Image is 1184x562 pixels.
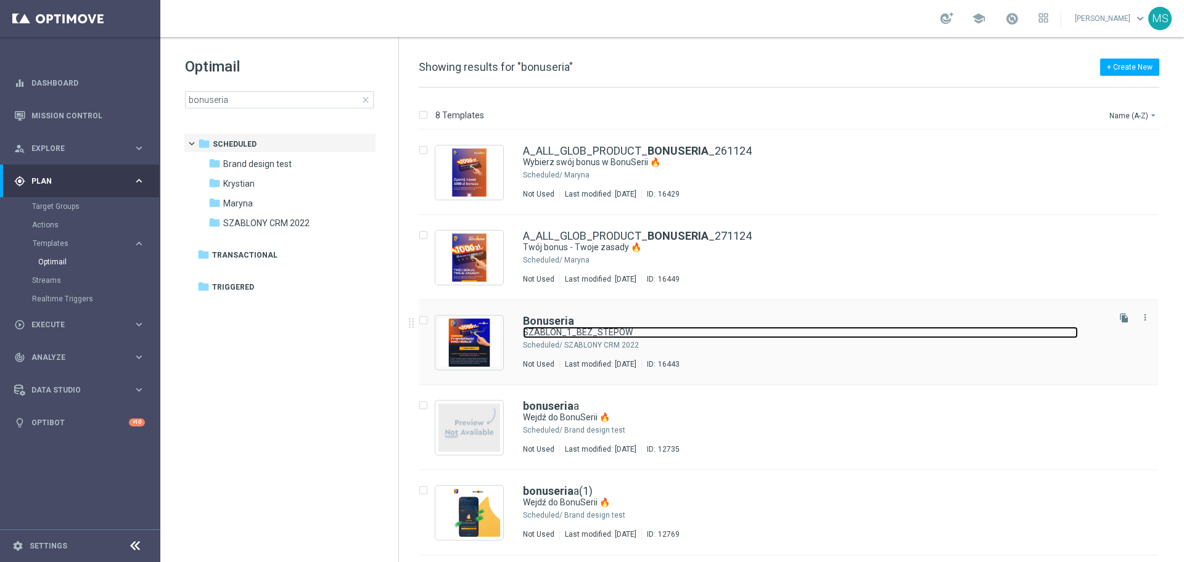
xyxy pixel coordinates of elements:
[523,327,1106,338] div: SZABLON_1_BEZ_STEPOW
[32,275,128,285] a: Streams
[406,130,1182,215] div: Press SPACE to select this row.
[212,250,277,261] span: Transactional
[14,417,25,428] i: lightbulb
[435,110,484,121] p: 8 Templates
[197,280,210,293] i: folder
[523,529,554,539] div: Not Used
[523,157,1078,168] a: Wybierz swój bonus w BonuSerii 🔥
[647,229,709,242] b: BONUSERIA
[1139,310,1151,325] button: more_vert
[564,255,1106,265] div: Scheduled/Maryna
[647,144,709,157] b: BONUSERIA
[31,406,129,439] a: Optibot
[14,352,25,363] i: track_changes
[12,540,23,552] i: settings
[1119,313,1129,323] i: file_copy
[1108,108,1159,123] button: Name (A-Z)arrow_drop_down
[38,257,128,267] a: Optimail
[31,177,133,185] span: Plan
[30,542,67,550] a: Settings
[658,444,680,454] div: 12735
[658,359,680,369] div: 16443
[31,354,133,361] span: Analyze
[523,425,562,435] div: Scheduled/
[31,386,133,394] span: Data Studio
[208,177,221,189] i: folder
[523,497,1106,508] div: Wejdź do BonuSerii 🔥
[1074,9,1148,28] a: [PERSON_NAME]keyboard_arrow_down
[438,404,500,452] img: noPreview.jpg
[14,143,25,154] i: person_search
[14,352,133,363] div: Analyze
[361,95,371,105] span: close
[523,314,574,327] b: Bonuseria
[223,158,292,169] span: Brand design test
[14,320,146,330] button: play_circle_outline Execute keyboard_arrow_right
[14,418,146,428] button: lightbulb Optibot +10
[14,385,133,396] div: Data Studio
[32,202,128,211] a: Target Groups
[14,78,25,89] i: equalizer
[406,215,1182,300] div: Press SPACE to select this row.
[523,255,562,265] div: Scheduled/
[133,142,145,154] i: keyboard_arrow_right
[32,197,159,216] div: Target Groups
[32,290,159,308] div: Realtime Triggers
[38,253,159,271] div: Optimail
[406,300,1182,385] div: Press SPACE to select this row.
[523,510,562,520] div: Scheduled/
[14,143,133,154] div: Explore
[564,340,1106,350] div: Scheduled/SZABLONY CRM 2022
[1148,7,1172,30] div: MS
[133,384,145,396] i: keyboard_arrow_right
[523,412,1106,423] div: Wejdź do BonuSerii 🔥
[523,401,579,412] a: bonuseriaa
[523,327,1078,338] a: SZABLON_1_BEZ_STEPOW
[14,78,146,88] button: equalizer Dashboard
[560,444,641,454] div: Last modified: [DATE]
[32,271,159,290] div: Streams
[406,470,1182,555] div: Press SPACE to select this row.
[523,242,1106,253] div: Twój bonus - Twoje zasady 🔥
[1133,12,1147,25] span: keyboard_arrow_down
[33,240,121,247] span: Templates
[14,319,25,330] i: play_circle_outline
[523,189,554,199] div: Not Used
[14,111,146,121] div: Mission Control
[14,176,146,186] button: gps_fixed Plan keyboard_arrow_right
[564,170,1106,180] div: Scheduled/Maryna
[523,274,554,284] div: Not Used
[1100,59,1159,76] button: + Create New
[14,406,145,439] div: Optibot
[208,197,221,209] i: folder
[14,319,133,330] div: Execute
[212,282,254,293] span: Triggered
[14,176,25,187] i: gps_fixed
[223,178,255,189] span: Krystian
[133,175,145,187] i: keyboard_arrow_right
[185,91,374,108] input: Search Template
[641,359,680,369] div: ID:
[523,486,593,497] a: bonuseriaa(1)
[658,274,680,284] div: 16449
[198,137,210,150] i: folder
[14,144,146,153] button: person_search Explore keyboard_arrow_right
[658,529,680,539] div: 12769
[438,489,500,537] img: 12769.jpeg
[406,385,1182,470] div: Press SPACE to select this row.
[208,157,221,169] i: folder
[223,218,310,229] span: SZABLONY CRM 2022
[31,67,145,99] a: Dashboard
[1116,310,1132,326] button: file_copy
[14,352,146,362] button: track_changes Analyze keyboard_arrow_right
[1140,312,1150,322] i: more_vert
[133,319,145,330] i: keyboard_arrow_right
[523,412,1078,423] a: Wejdź do BonuSerii 🔥
[197,248,210,261] i: folder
